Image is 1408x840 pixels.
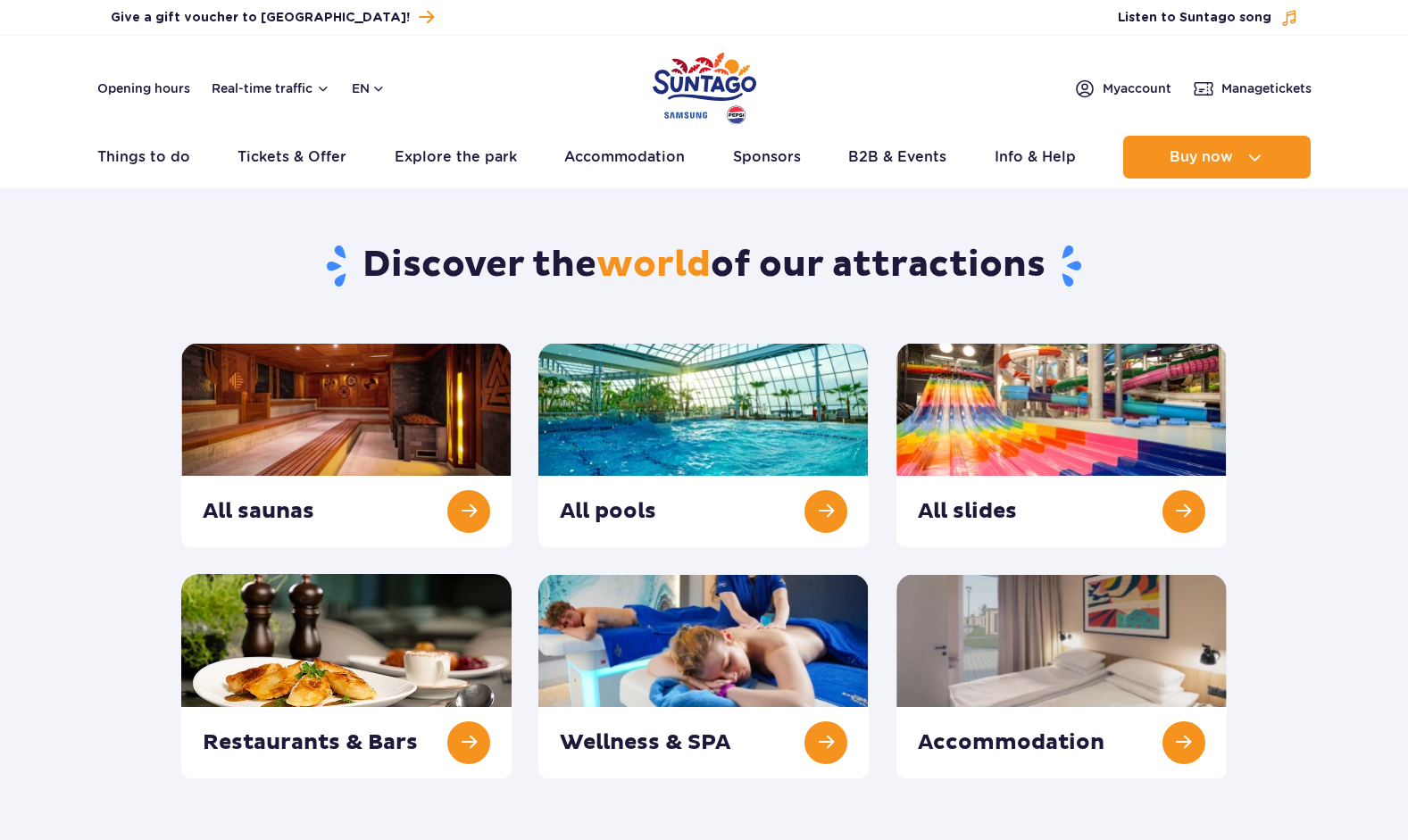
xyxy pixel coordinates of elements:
span: Buy now [1170,149,1233,165]
a: Tickets & Offer [237,136,346,179]
a: Give a gift voucher to [GEOGRAPHIC_DATA]! [111,5,434,29]
h1: Discover the of our attractions [181,243,1227,289]
a: Myaccount [1074,78,1171,99]
a: B2B & Events [848,136,946,179]
a: Park of Poland [653,45,756,127]
span: world [596,243,711,287]
button: Real-time traffic [212,81,330,96]
span: Listen to Suntago song [1118,9,1271,27]
a: Info & Help [995,136,1076,179]
button: Buy now [1123,136,1311,179]
button: en [352,79,386,97]
a: Explore the park [395,136,517,179]
a: Things to do [97,136,190,179]
button: Listen to Suntago song [1118,9,1298,27]
a: Accommodation [564,136,685,179]
span: Manage tickets [1221,79,1312,97]
a: Opening hours [97,79,190,97]
span: My account [1103,79,1171,97]
a: Managetickets [1193,78,1312,99]
a: Sponsors [733,136,801,179]
span: Give a gift voucher to [GEOGRAPHIC_DATA]! [111,9,410,27]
